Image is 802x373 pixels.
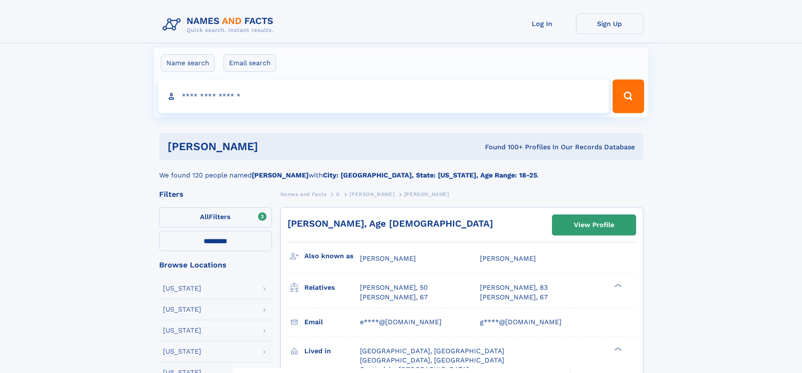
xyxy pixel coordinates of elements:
div: Filters [159,190,272,198]
div: Browse Locations [159,261,272,269]
h1: [PERSON_NAME] [168,141,372,152]
label: Filters [159,207,272,228]
button: Search Button [613,79,644,113]
div: [US_STATE] [163,327,201,334]
div: [US_STATE] [163,306,201,313]
a: [PERSON_NAME], 83 [480,283,548,292]
h3: Also known as [304,249,360,263]
a: [PERSON_NAME], Age [DEMOGRAPHIC_DATA] [288,218,493,229]
input: search input [158,79,609,113]
span: G [336,191,340,197]
span: [GEOGRAPHIC_DATA], [GEOGRAPHIC_DATA] [360,347,504,355]
b: City: [GEOGRAPHIC_DATA], State: [US_STATE], Age Range: 18-25 [323,171,537,179]
a: [PERSON_NAME] [349,189,394,199]
a: [PERSON_NAME], 67 [360,293,428,302]
div: [US_STATE] [163,285,201,292]
span: [PERSON_NAME] [360,254,416,262]
div: ❯ [612,283,622,288]
span: [GEOGRAPHIC_DATA], [GEOGRAPHIC_DATA] [360,356,504,364]
label: Name search [161,54,215,72]
span: All [200,213,209,221]
img: Logo Names and Facts [159,13,280,36]
div: We found 120 people named with . [159,160,643,180]
h3: Lived in [304,344,360,358]
span: [PERSON_NAME] [404,191,449,197]
div: View Profile [574,215,614,235]
div: Found 100+ Profiles In Our Records Database [371,143,635,152]
span: [PERSON_NAME] [480,254,536,262]
a: [PERSON_NAME], 67 [480,293,548,302]
a: [PERSON_NAME], 50 [360,283,428,292]
a: Log In [509,13,576,34]
a: Names and Facts [280,189,327,199]
b: [PERSON_NAME] [252,171,309,179]
div: ❯ [612,346,622,352]
h3: Relatives [304,280,360,295]
span: [PERSON_NAME] [349,191,394,197]
a: G [336,189,340,199]
a: View Profile [552,215,636,235]
div: [US_STATE] [163,348,201,355]
a: Sign Up [576,13,643,34]
h3: Email [304,315,360,329]
label: Email search [224,54,276,72]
